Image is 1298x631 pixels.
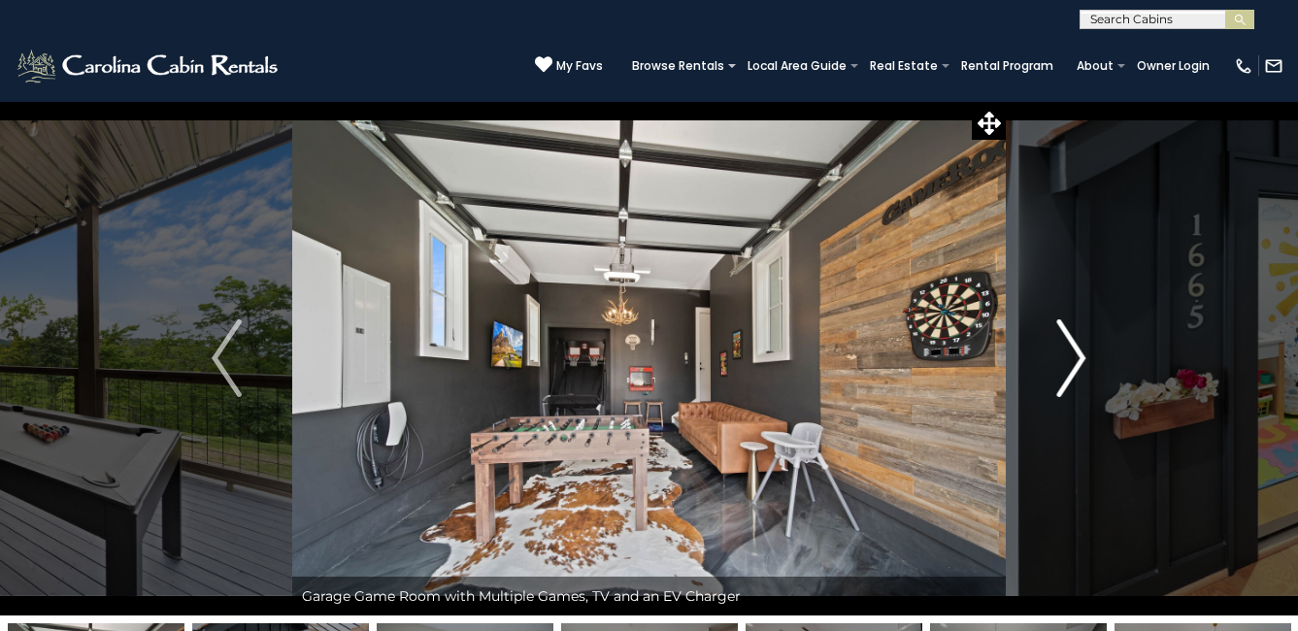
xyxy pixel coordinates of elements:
img: arrow [1056,319,1085,397]
img: White-1-2.png [15,47,283,85]
div: Garage Game Room with Multiple Games, TV and an EV Charger [292,577,1006,615]
a: About [1067,52,1123,80]
a: Real Estate [860,52,948,80]
a: My Favs [535,55,603,76]
img: phone-regular-white.png [1234,56,1253,76]
img: mail-regular-white.png [1264,56,1283,76]
span: My Favs [556,57,603,75]
button: Previous [161,101,291,615]
img: arrow [212,319,241,397]
a: Browse Rentals [622,52,734,80]
button: Next [1006,101,1136,615]
a: Owner Login [1127,52,1219,80]
a: Rental Program [951,52,1063,80]
a: Local Area Guide [738,52,856,80]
